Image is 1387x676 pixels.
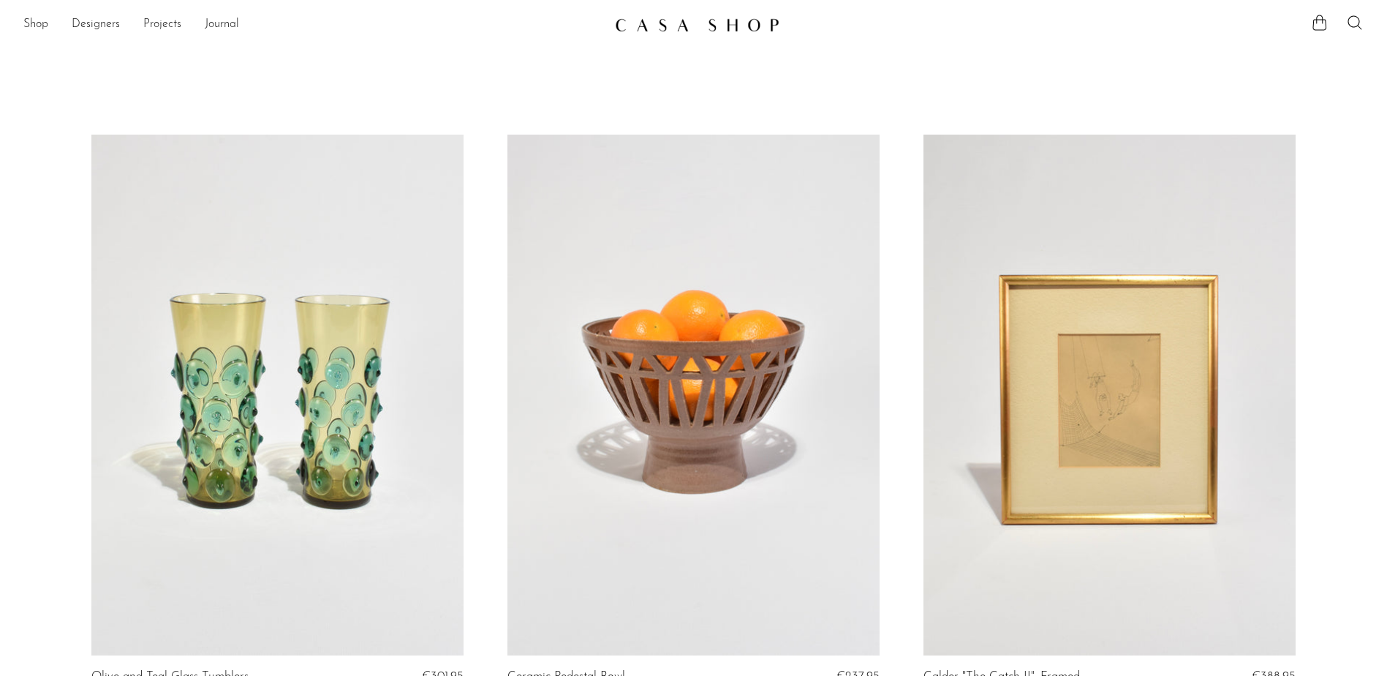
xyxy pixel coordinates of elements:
[23,12,603,37] ul: NEW HEADER MENU
[72,15,120,34] a: Designers
[205,15,239,34] a: Journal
[23,15,48,34] a: Shop
[143,15,181,34] a: Projects
[23,12,603,37] nav: Desktop navigation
